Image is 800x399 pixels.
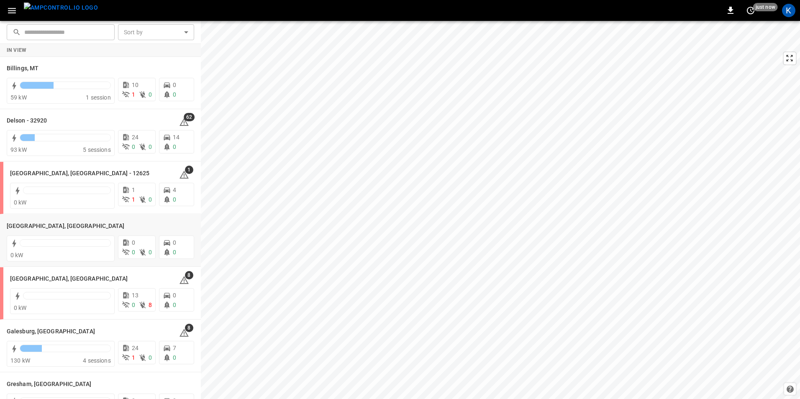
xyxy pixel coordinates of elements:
[83,146,111,153] span: 5 sessions
[10,252,23,258] span: 0 kW
[201,21,800,399] canvas: Map
[173,354,176,361] span: 0
[149,196,152,203] span: 0
[185,271,193,279] span: 8
[132,91,135,98] span: 1
[173,249,176,256] span: 0
[132,82,138,88] span: 10
[173,91,176,98] span: 0
[173,239,176,246] span: 0
[132,196,135,203] span: 1
[132,143,135,150] span: 0
[149,143,152,150] span: 0
[14,199,27,206] span: 0 kW
[24,3,98,13] img: ampcontrol.io logo
[173,292,176,299] span: 0
[10,146,27,153] span: 93 kW
[132,134,138,141] span: 24
[14,304,27,311] span: 0 kW
[86,94,110,101] span: 1 session
[149,91,152,98] span: 0
[149,354,152,361] span: 0
[7,116,47,125] h6: Delson - 32920
[744,4,757,17] button: set refresh interval
[132,187,135,193] span: 1
[149,302,152,308] span: 8
[173,82,176,88] span: 0
[10,274,128,284] h6: El Dorado Springs, MO
[132,249,135,256] span: 0
[782,4,795,17] div: profile-icon
[173,134,179,141] span: 14
[132,345,138,351] span: 24
[10,94,27,101] span: 59 kW
[10,169,149,178] h6: East Orange, NJ - 12625
[7,222,125,231] h6: Edwardsville, IL
[7,47,27,53] strong: In View
[7,380,92,389] h6: Gresham, OR
[184,113,195,121] span: 62
[173,187,176,193] span: 4
[149,249,152,256] span: 0
[132,292,138,299] span: 13
[173,143,176,150] span: 0
[753,3,778,11] span: just now
[132,302,135,308] span: 0
[185,166,193,174] span: 1
[7,64,38,73] h6: Billings, MT
[132,354,135,361] span: 1
[7,327,95,336] h6: Galesburg, IL
[173,196,176,203] span: 0
[132,239,135,246] span: 0
[10,357,30,364] span: 130 kW
[173,345,176,351] span: 7
[185,324,193,332] span: 8
[173,302,176,308] span: 0
[83,357,111,364] span: 4 sessions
